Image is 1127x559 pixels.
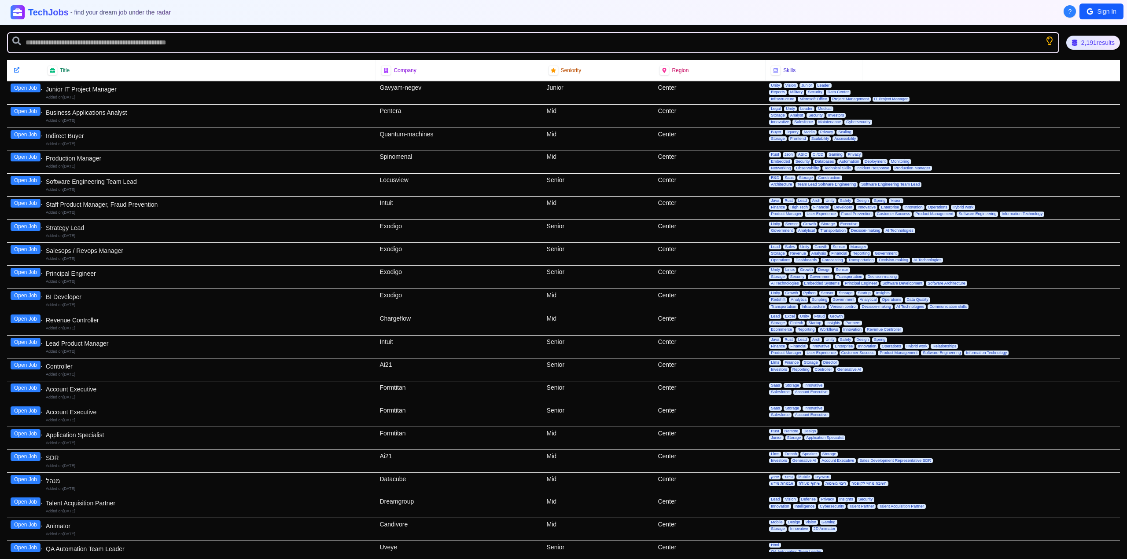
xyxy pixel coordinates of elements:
[816,175,842,180] span: Construction
[824,198,836,203] span: Unity
[798,97,829,102] span: Microsoft Office
[828,314,844,319] span: Growth
[810,198,822,203] span: Arch
[813,367,834,372] span: Controller
[376,336,543,358] div: Intuit
[837,291,854,296] span: Storage
[769,337,781,342] span: Java
[769,390,792,395] span: Salesforce
[829,251,849,256] span: Financial
[818,130,835,135] span: Privacy
[46,154,372,163] div: Production Manager
[783,175,796,180] span: Saas
[839,222,859,227] span: Executive
[769,90,787,95] span: Reports
[872,198,887,203] span: Spring
[654,174,766,196] div: Center
[905,344,929,349] span: Hybrid work
[844,120,872,124] span: Cybersecurity
[654,289,766,312] div: Center
[543,220,655,242] div: Senior
[46,292,372,301] div: BI Developer
[832,205,854,210] span: Developer
[654,266,766,289] div: Center
[824,337,836,342] span: Unity
[789,297,808,302] span: Analytics
[813,245,829,249] span: Growth
[884,228,915,233] span: AI Technologies
[11,245,41,254] button: Open Job
[46,132,372,140] div: Indirect Buyer
[811,152,825,157] span: CI/CD
[46,233,372,239] div: Added on [DATE]
[827,152,844,157] span: Gaming
[831,97,871,102] span: Project Management
[769,251,787,256] span: Storage
[837,159,861,164] span: Automation
[783,337,795,342] span: Rust
[654,312,766,335] div: Center
[854,166,891,171] span: Incident Response
[769,344,787,349] span: Finance
[46,141,372,147] div: Added on [DATE]
[856,291,873,296] span: Startup
[784,267,797,272] span: Linux
[769,159,792,164] span: Embedded
[11,429,41,438] button: Open Job
[46,177,372,186] div: Software Engineering Team Lead
[794,166,821,171] span: Observability
[46,372,372,377] div: Added on [DATE]
[1066,36,1120,50] div: 2,191 results
[654,381,766,404] div: Center
[834,267,850,272] span: Sensor
[791,367,811,372] span: Reporting
[813,159,836,164] span: Databases
[796,327,816,332] span: Reporting
[543,197,655,219] div: Mid
[802,360,820,365] span: Storage
[810,297,829,302] span: Scripting
[813,314,827,319] span: Fraud
[846,152,863,157] span: Privacy
[831,297,856,302] span: Government
[819,222,837,227] span: Storage
[788,251,808,256] span: Revenue
[769,228,795,233] span: Government
[376,81,543,104] div: Gavyam-negev
[394,67,416,74] span: Company
[847,258,876,263] span: Transportation
[865,327,903,332] span: Revenue Controller
[769,297,787,302] span: Redshift
[654,81,766,104] div: Center
[28,6,171,18] h1: TechJobs
[902,205,924,210] span: Innovation
[859,182,921,187] span: Software Engineering Team Lead
[783,360,800,365] span: Finance
[880,281,924,286] span: Software Development
[654,336,766,358] div: Center
[784,291,800,296] span: Growth
[810,344,831,349] span: Innovative
[46,385,372,394] div: Account Executive
[376,289,543,312] div: Exodigo
[926,205,949,210] span: Operations
[851,251,871,256] span: Reporting
[376,150,543,173] div: Spinomenal
[376,266,543,289] div: Exodigo
[543,381,655,404] div: Senior
[879,205,901,210] span: Enterprise
[788,136,808,141] span: Frontend
[46,339,372,348] div: Lead Product Manager
[817,120,843,124] span: Maintenance
[769,113,787,118] span: Storage
[11,291,41,300] button: Open Job
[796,198,809,203] span: Lead
[11,520,41,529] button: Open Job
[769,291,782,296] span: Unity
[11,107,41,116] button: Open Job
[796,182,858,187] span: Team Lead Software Engineering
[11,361,41,369] button: Open Job
[769,258,792,263] span: Operations
[873,97,910,102] span: IT Project Manager
[805,212,838,216] span: User Experience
